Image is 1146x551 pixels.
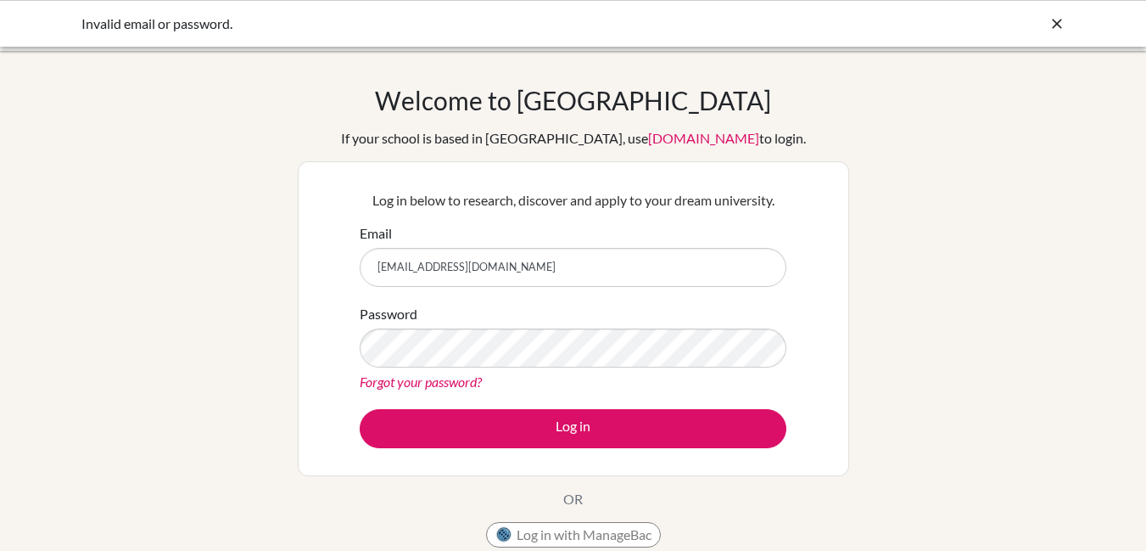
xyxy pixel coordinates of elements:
[360,409,786,448] button: Log in
[360,223,392,244] label: Email
[81,14,811,34] div: Invalid email or password.
[360,374,482,390] a: Forgot your password?
[360,304,417,324] label: Password
[486,522,661,548] button: Log in with ManageBac
[341,128,806,149] div: If your school is based in [GEOGRAPHIC_DATA], use to login.
[563,489,583,509] p: OR
[375,85,771,115] h1: Welcome to [GEOGRAPHIC_DATA]
[648,130,759,146] a: [DOMAIN_NAME]
[360,190,786,211] p: Log in below to research, discover and apply to your dream university.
